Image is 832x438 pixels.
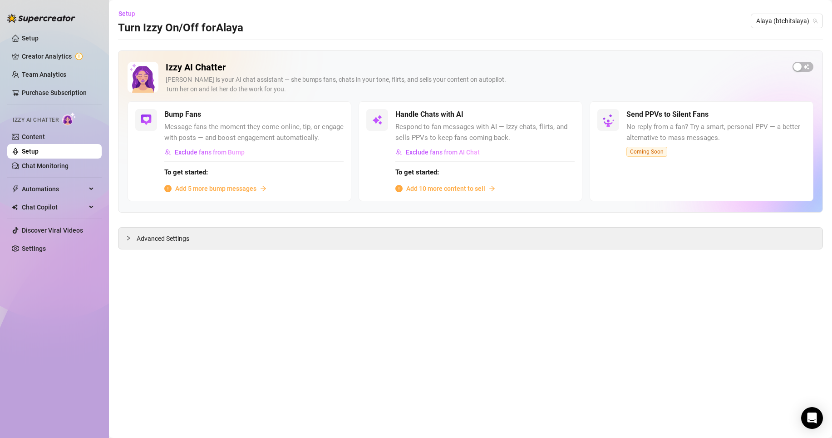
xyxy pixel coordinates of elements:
[62,112,76,125] img: AI Chatter
[22,148,39,155] a: Setup
[22,245,46,252] a: Settings
[626,109,709,120] h5: Send PPVs to Silent Fans
[164,168,208,176] strong: To get started:
[406,184,485,194] span: Add 10 more content to sell
[396,149,402,155] img: svg%3e
[118,6,143,21] button: Setup
[260,185,266,192] span: arrow-right
[128,62,158,93] img: Izzy AI Chatter
[164,185,172,192] span: info-circle
[22,182,86,196] span: Automations
[395,109,463,120] h5: Handle Chats with AI
[22,71,66,78] a: Team Analytics
[164,145,245,159] button: Exclude fans from Bump
[372,114,383,125] img: svg%3e
[22,200,86,214] span: Chat Copilot
[395,168,439,176] strong: To get started:
[626,147,667,157] span: Coming Soon
[756,14,817,28] span: Alaya (btchitslaya)
[395,185,403,192] span: info-circle
[164,122,344,143] span: Message fans the moment they come online, tip, or engage with posts — and boost engagement automa...
[7,14,75,23] img: logo-BBDzfeDw.svg
[141,114,152,125] img: svg%3e
[812,18,818,24] span: team
[22,49,94,64] a: Creator Analytics exclamation-circle
[164,109,201,120] h5: Bump Fans
[602,114,617,129] img: silent-fans-ppv-o-N6Mmdf.svg
[395,145,480,159] button: Exclude fans from AI Chat
[126,235,131,241] span: collapsed
[137,234,189,244] span: Advanced Settings
[118,21,243,35] h3: Turn Izzy On/Off for Alaya
[126,233,137,243] div: collapsed
[22,89,87,96] a: Purchase Subscription
[406,149,480,156] span: Exclude fans from AI Chat
[165,149,171,155] img: svg%3e
[801,407,823,429] div: Open Intercom Messenger
[175,149,245,156] span: Exclude fans from Bump
[22,227,83,234] a: Discover Viral Videos
[166,75,785,94] div: [PERSON_NAME] is your AI chat assistant — she bumps fans, chats in your tone, flirts, and sells y...
[175,184,256,194] span: Add 5 more bump messages
[13,116,59,124] span: Izzy AI Chatter
[22,35,39,42] a: Setup
[118,10,135,17] span: Setup
[489,185,495,192] span: arrow-right
[22,162,69,169] a: Chat Monitoring
[12,185,19,193] span: thunderbolt
[166,62,785,73] h2: Izzy AI Chatter
[12,204,18,210] img: Chat Copilot
[22,133,45,140] a: Content
[626,122,806,143] span: No reply from a fan? Try a smart, personal PPV — a better alternative to mass messages.
[395,122,575,143] span: Respond to fan messages with AI — Izzy chats, flirts, and sells PPVs to keep fans coming back.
